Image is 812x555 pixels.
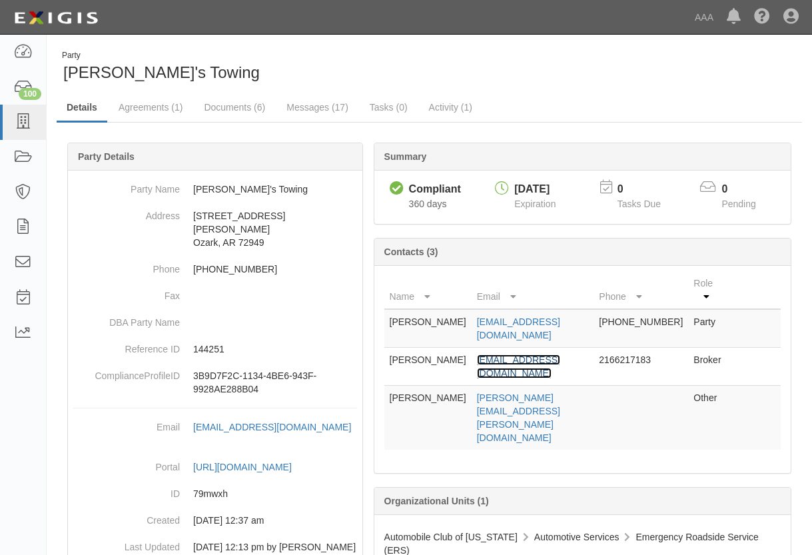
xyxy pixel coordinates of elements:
[477,354,560,378] a: [EMAIL_ADDRESS][DOMAIN_NAME]
[472,271,594,309] th: Email
[360,94,418,121] a: Tasks (0)
[617,199,661,209] span: Tasks Due
[73,362,180,382] dt: ComplianceProfileID
[688,348,727,386] td: Broker
[534,532,619,542] span: Automotive Services
[73,203,357,256] dd: [STREET_ADDRESS][PERSON_NAME] Ozark, AR 72949
[594,348,688,386] td: 2166217183
[57,50,420,84] div: Ken's Towing
[73,414,180,434] dt: Email
[193,342,357,356] p: 144251
[193,420,351,434] div: [EMAIL_ADDRESS][DOMAIN_NAME]
[384,247,438,257] b: Contacts (3)
[193,462,306,472] a: [URL][DOMAIN_NAME]
[594,309,688,348] td: [PHONE_NUMBER]
[384,348,472,386] td: [PERSON_NAME]
[721,199,755,209] span: Pending
[73,534,180,554] dt: Last Updated
[276,94,358,121] a: Messages (17)
[384,309,472,348] td: [PERSON_NAME]
[384,151,427,162] b: Summary
[617,182,677,197] p: 0
[688,386,727,450] td: Other
[409,182,461,197] div: Compliant
[73,507,357,534] dd: 03/10/2023 12:37 am
[73,256,180,276] dt: Phone
[73,480,180,500] dt: ID
[688,309,727,348] td: Party
[514,199,556,209] span: Expiration
[73,309,180,329] dt: DBA Party Name
[109,94,193,121] a: Agreements (1)
[514,182,556,197] div: [DATE]
[477,392,560,443] a: [PERSON_NAME][EMAIL_ADDRESS][PERSON_NAME][DOMAIN_NAME]
[409,199,447,209] span: Since 10/04/2024
[73,282,180,302] dt: Fax
[193,369,357,396] p: 3B9D7F2C-1134-4BE6-943F-9928AE288B04
[73,256,357,282] dd: [PHONE_NUMBER]
[73,336,180,356] dt: Reference ID
[63,63,260,81] span: [PERSON_NAME]'s Towing
[62,50,260,61] div: Party
[390,182,404,196] i: Compliant
[73,176,180,196] dt: Party Name
[73,203,180,223] dt: Address
[384,386,472,450] td: [PERSON_NAME]
[73,507,180,527] dt: Created
[688,4,720,31] a: AAA
[721,182,772,197] p: 0
[193,422,351,446] a: [EMAIL_ADDRESS][DOMAIN_NAME]
[73,454,180,474] dt: Portal
[194,94,275,121] a: Documents (6)
[10,6,102,30] img: logo-5460c22ac91f19d4615b14bd174203de0afe785f0fc80cf4dbbc73dc1793850b.png
[73,176,357,203] dd: [PERSON_NAME]'s Towing
[477,316,560,340] a: [EMAIL_ADDRESS][DOMAIN_NAME]
[57,94,107,123] a: Details
[419,94,482,121] a: Activity (1)
[384,532,518,542] span: Automobile Club of [US_STATE]
[688,271,727,309] th: Role
[78,151,135,162] b: Party Details
[19,88,41,100] div: 100
[384,496,489,506] b: Organizational Units (1)
[384,271,472,309] th: Name
[594,271,688,309] th: Phone
[73,480,357,507] dd: 79mwxh
[754,9,770,25] i: Help Center - Complianz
